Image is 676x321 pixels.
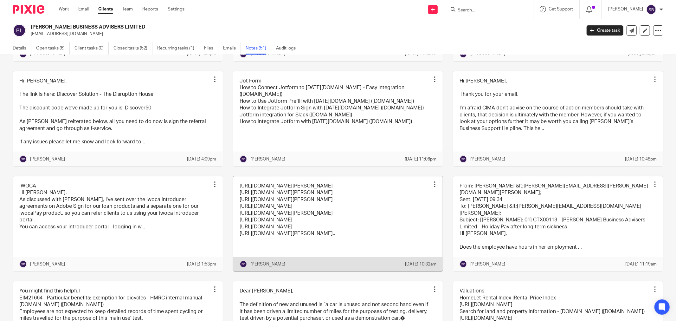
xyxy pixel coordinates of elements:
img: Pixie [13,5,44,14]
img: svg%3E [19,155,27,163]
a: Details [13,42,31,55]
p: [DATE] 11:19am [625,261,657,267]
img: svg%3E [19,260,27,268]
p: [PERSON_NAME] [250,156,285,162]
a: Team [122,6,133,12]
a: Client tasks (0) [74,42,109,55]
p: [DATE] 1:53pm [187,261,216,267]
a: Settings [168,6,184,12]
a: Create task [587,25,623,36]
p: [DATE] 10:48pm [625,156,657,162]
a: Reports [142,6,158,12]
img: svg%3E [240,260,247,268]
img: svg%3E [460,155,467,163]
p: [PERSON_NAME] [608,6,643,12]
p: [PERSON_NAME] [470,156,505,162]
input: Search [457,8,514,13]
a: Clients [98,6,113,12]
p: [EMAIL_ADDRESS][DOMAIN_NAME] [31,31,577,37]
img: svg%3E [240,155,247,163]
a: Email [78,6,89,12]
a: Files [204,42,218,55]
p: [PERSON_NAME] [30,261,65,267]
p: [PERSON_NAME] [250,261,285,267]
img: svg%3E [13,24,26,37]
p: [DATE] 4:09pm [187,156,216,162]
img: svg%3E [646,4,656,15]
a: Open tasks (6) [36,42,70,55]
a: Recurring tasks (1) [157,42,199,55]
p: [DATE] 10:32am [405,261,436,267]
a: Notes (51) [246,42,271,55]
a: Closed tasks (52) [113,42,152,55]
a: Audit logs [276,42,300,55]
a: Emails [223,42,241,55]
a: Work [59,6,69,12]
span: Get Support [549,7,573,11]
h2: [PERSON_NAME] BUSINESS ADVISERS LIMITED [31,24,468,30]
p: [PERSON_NAME] [30,156,65,162]
p: [PERSON_NAME] [470,261,505,267]
img: svg%3E [460,260,467,268]
p: [DATE] 11:06pm [405,156,436,162]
